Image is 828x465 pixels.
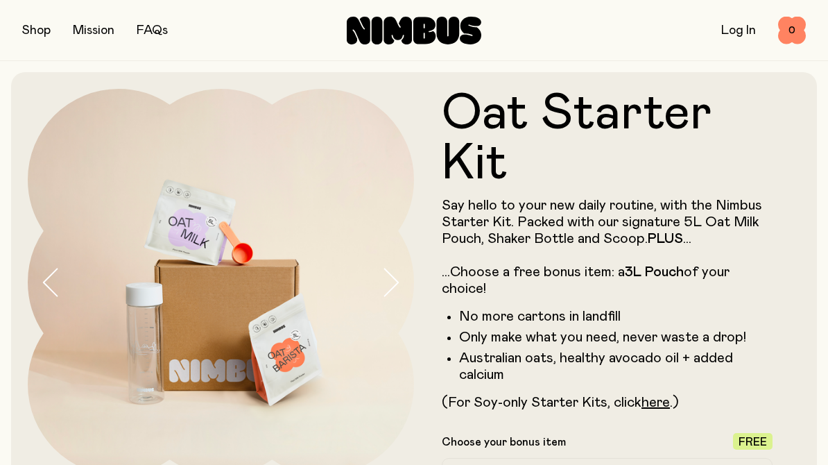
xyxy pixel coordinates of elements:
[459,350,773,383] li: Australian oats, healthy avocado oil + added calcium
[625,265,641,279] strong: 3L
[641,396,670,409] a: here
[645,265,684,279] strong: Pouch
[442,435,566,449] p: Choose your bonus item
[73,24,114,37] a: Mission
[739,437,767,448] span: Free
[442,89,773,189] h1: Oat Starter Kit
[459,308,773,325] li: No more cartons in landfill
[778,17,806,44] button: 0
[442,197,773,297] p: Say hello to your new daily routine, with the Nimbus Starter Kit. Packed with our signature 5L Oa...
[442,394,773,411] p: (For Soy-only Starter Kits, click .)
[721,24,756,37] a: Log In
[137,24,168,37] a: FAQs
[648,232,683,246] strong: PLUS
[459,329,773,346] li: Only make what you need, never waste a drop!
